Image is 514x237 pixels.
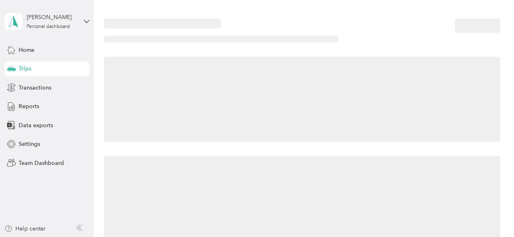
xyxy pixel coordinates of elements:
[19,83,51,92] span: Transactions
[27,24,70,29] div: Personal dashboard
[19,102,39,111] span: Reports
[19,64,31,73] span: Trips
[19,140,40,148] span: Settings
[19,121,53,130] span: Data exports
[4,224,46,233] button: Help center
[19,46,34,54] span: Home
[27,13,77,21] div: [PERSON_NAME]
[469,192,514,237] iframe: Everlance-gr Chat Button Frame
[19,159,64,167] span: Team Dashboard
